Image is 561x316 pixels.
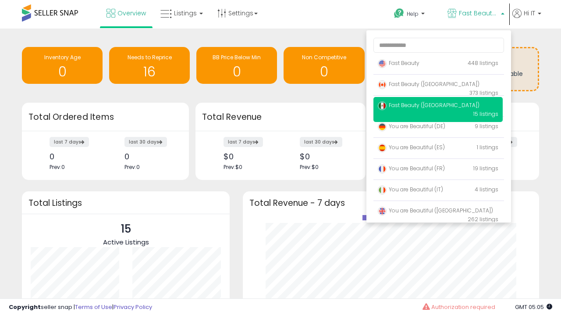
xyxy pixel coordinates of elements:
[524,9,535,18] span: Hi IT
[394,8,405,19] i: Get Help
[378,122,445,130] span: You are Beautiful (DE)
[468,59,498,67] span: 448 listings
[28,200,223,206] h3: Total Listings
[124,163,140,171] span: Prev: 0
[103,237,149,247] span: Active Listings
[103,221,149,237] p: 15
[378,186,443,193] span: You are Beautiful (IT)
[28,111,182,123] h3: Total Ordered Items
[213,54,261,61] span: BB Price Below Min
[75,303,112,311] a: Terms of Use
[378,165,445,172] span: You are Beautiful (FR)
[378,207,493,214] span: You are Beautiful ([GEOGRAPHIC_DATA])
[378,144,387,152] img: spain.png
[196,47,277,84] a: BB Price Below Min 0
[302,54,346,61] span: Non Competitive
[114,303,152,311] a: Privacy Policy
[114,65,185,79] h1: 16
[50,163,65,171] span: Prev: 0
[117,9,146,18] span: Overview
[128,54,172,61] span: Needs to Reprice
[9,303,152,312] div: seller snap | |
[109,47,190,84] a: Needs to Reprice 16
[378,186,387,194] img: italy.png
[475,186,498,193] span: 4 listings
[224,163,242,171] span: Prev: $0
[378,80,479,88] span: Fast Beauty ([GEOGRAPHIC_DATA])
[378,101,479,109] span: Fast Beauty ([GEOGRAPHIC_DATA])
[124,137,167,147] label: last 30 days
[249,200,533,206] h3: Total Revenue - 7 days
[284,47,364,84] a: Non Competitive 0
[469,89,498,97] span: 373 listings
[201,65,273,79] h1: 0
[512,9,541,29] a: Hi IT
[22,47,103,84] a: Inventory Age 0
[224,137,263,147] label: last 7 days
[288,65,360,79] h1: 0
[378,165,387,173] img: france.png
[9,303,41,311] strong: Copyright
[300,163,319,171] span: Prev: $0
[300,137,342,147] label: last 30 days
[378,144,445,151] span: You are Beautiful (ES)
[378,101,387,110] img: mexico.png
[50,137,89,147] label: last 7 days
[378,207,387,215] img: uk.png
[515,303,552,311] span: 2025-08-16 05:05 GMT
[124,152,174,161] div: 0
[378,59,387,68] img: usa.png
[387,1,440,29] a: Help
[475,122,498,130] span: 9 listings
[407,10,419,18] span: Help
[26,65,98,79] h1: 0
[50,152,99,161] div: 0
[174,9,197,18] span: Listings
[224,152,274,161] div: $0
[459,9,498,18] span: Fast Beauty ([GEOGRAPHIC_DATA])
[468,215,498,223] span: 262 listings
[473,110,498,118] span: 15 listings
[473,165,498,172] span: 19 listings
[202,111,359,123] h3: Total Revenue
[378,122,387,131] img: germany.png
[378,59,419,67] span: Fast Beauty
[378,80,387,89] img: canada.png
[300,152,350,161] div: $0
[477,144,498,151] span: 1 listings
[44,54,81,61] span: Inventory Age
